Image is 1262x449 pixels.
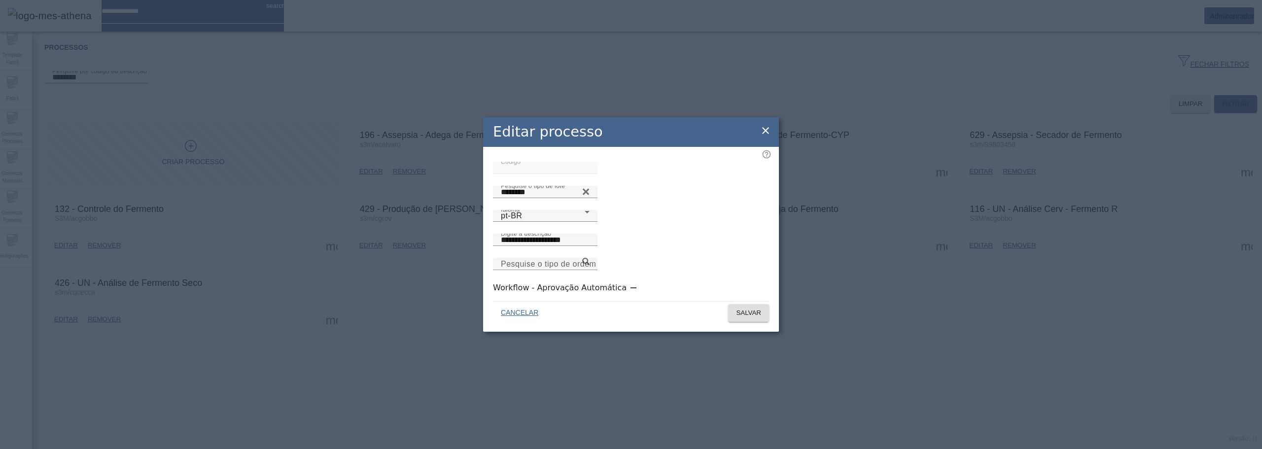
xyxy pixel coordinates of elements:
[493,304,546,322] button: CANCELAR
[501,186,590,198] input: Number
[736,308,761,318] span: SALVAR
[501,158,521,165] mat-label: Código
[501,211,522,220] span: pt-BR
[501,258,590,270] input: Number
[501,182,565,189] mat-label: Pesquise o tipo de lote
[728,304,769,322] button: SALVAR
[493,282,629,294] label: Workflow - Aprovação Automática
[493,121,603,142] h2: Editar processo
[501,259,596,268] mat-label: Pesquise o tipo de ordem
[501,308,538,318] span: CANCELAR
[501,230,551,237] mat-label: Digite a descrição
